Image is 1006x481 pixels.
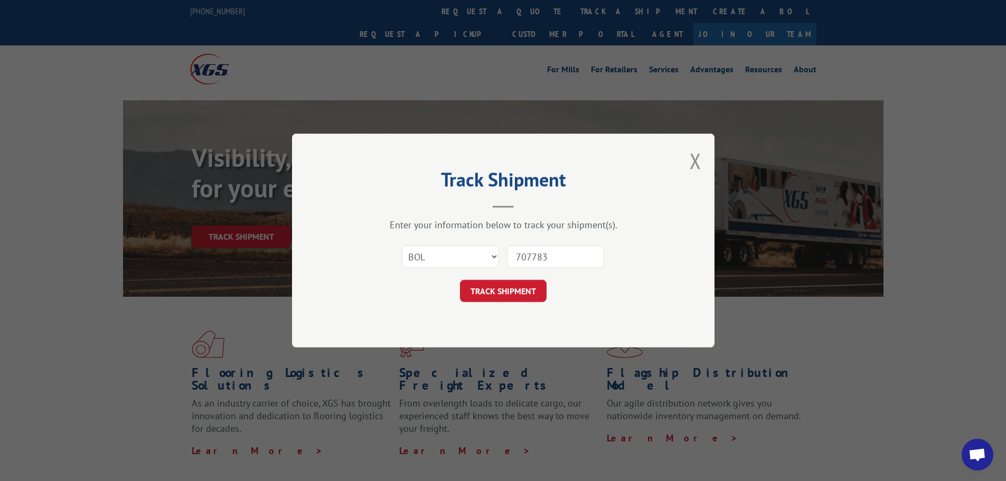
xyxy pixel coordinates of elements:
button: TRACK SHIPMENT [460,280,547,302]
div: Enter your information below to track your shipment(s). [345,219,662,231]
input: Number(s) [507,246,604,268]
div: Open chat [962,439,993,470]
button: Close modal [690,147,701,175]
h2: Track Shipment [345,172,662,192]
